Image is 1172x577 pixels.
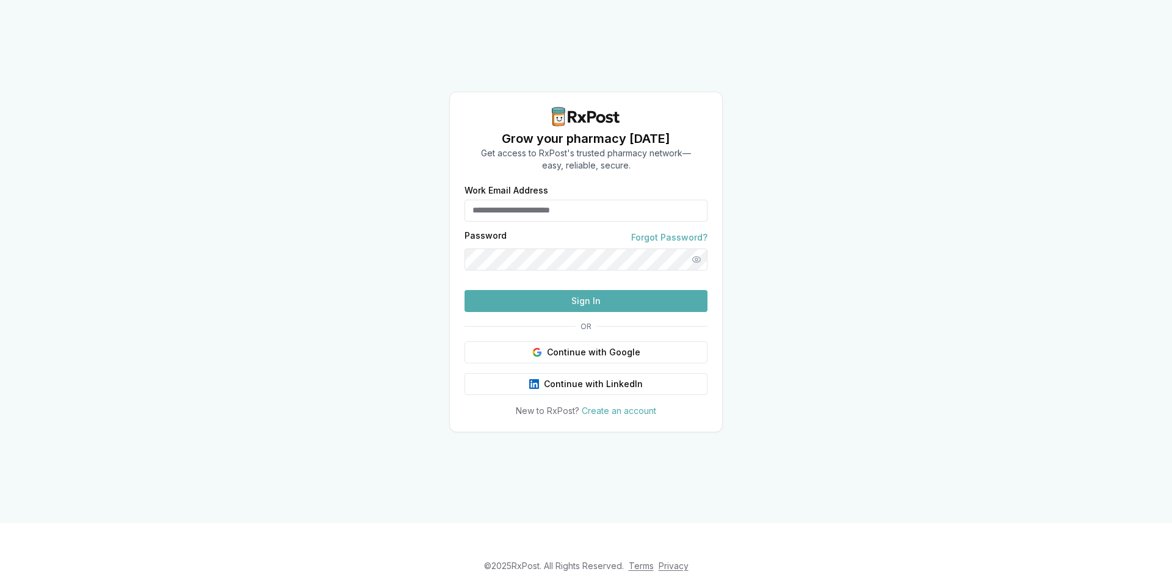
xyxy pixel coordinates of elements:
a: Create an account [582,405,656,416]
label: Work Email Address [465,186,707,195]
img: Google [532,347,542,357]
button: Show password [685,249,707,270]
span: OR [576,322,596,332]
button: Sign In [465,290,707,312]
img: LinkedIn [529,379,539,389]
h1: Grow your pharmacy [DATE] [481,130,691,147]
a: Forgot Password? [631,231,707,244]
button: Continue with Google [465,341,707,363]
img: RxPost Logo [547,107,625,126]
a: Privacy [659,561,689,571]
label: Password [465,231,507,244]
span: New to RxPost? [516,405,579,416]
p: Get access to RxPost's trusted pharmacy network— easy, reliable, secure. [481,147,691,172]
a: Terms [629,561,654,571]
button: Continue with LinkedIn [465,373,707,395]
